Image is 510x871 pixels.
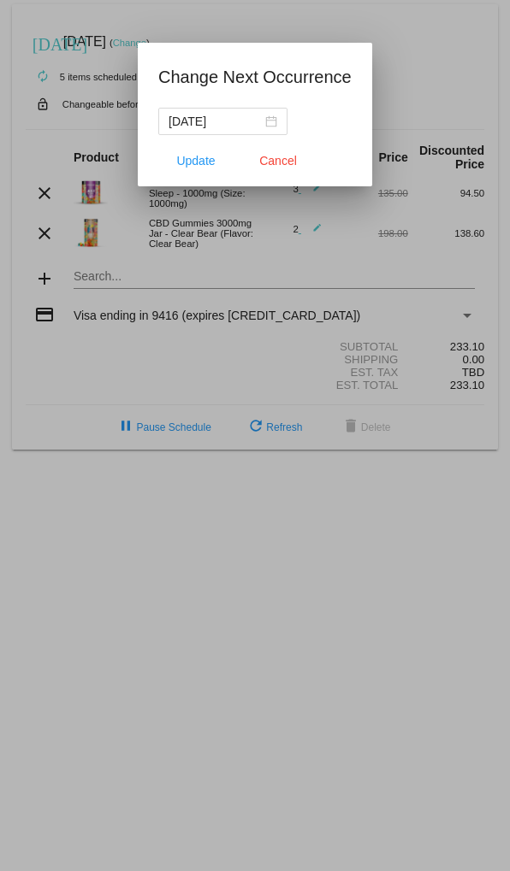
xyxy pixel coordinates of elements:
span: Update [177,154,216,168]
h1: Change Next Occurrence [158,63,352,91]
input: Select date [169,112,262,131]
button: Close dialog [240,145,316,176]
button: Update [158,145,234,176]
span: Cancel [259,154,297,168]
